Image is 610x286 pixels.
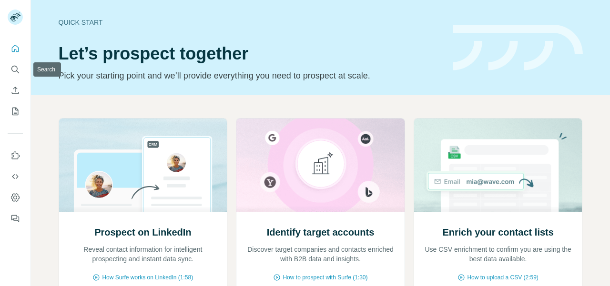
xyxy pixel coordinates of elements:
[8,82,23,99] button: Enrich CSV
[424,245,573,264] p: Use CSV enrichment to confirm you are using the best data available.
[8,103,23,120] button: My lists
[267,226,375,239] h2: Identify target accounts
[8,189,23,206] button: Dashboard
[8,40,23,57] button: Quick start
[283,273,367,282] span: How to prospect with Surfe (1:30)
[59,18,441,27] div: Quick start
[8,147,23,164] button: Use Surfe on LinkedIn
[467,273,538,282] span: How to upload a CSV (2:59)
[8,168,23,185] button: Use Surfe API
[453,25,583,71] img: banner
[69,245,218,264] p: Reveal contact information for intelligent prospecting and instant data sync.
[442,226,553,239] h2: Enrich your contact lists
[59,69,441,82] p: Pick your starting point and we’ll provide everything you need to prospect at scale.
[94,226,191,239] h2: Prospect on LinkedIn
[8,210,23,227] button: Feedback
[102,273,193,282] span: How Surfe works on LinkedIn (1:58)
[59,44,441,63] h1: Let’s prospect together
[236,118,405,212] img: Identify target accounts
[246,245,395,264] p: Discover target companies and contacts enriched with B2B data and insights.
[414,118,583,212] img: Enrich your contact lists
[59,118,228,212] img: Prospect on LinkedIn
[8,61,23,78] button: Search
